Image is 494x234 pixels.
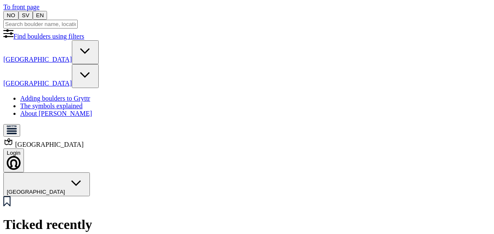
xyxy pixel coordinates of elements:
input: Search boulder name, location or collection [3,20,78,29]
button: NO [3,11,18,20]
a: Find boulders using filters [3,33,84,40]
a: To front page [3,3,39,10]
button: Login [3,148,24,172]
span: Find boulders using filters [13,33,84,40]
a: About [PERSON_NAME] [20,110,92,117]
a: The symbols explained [20,102,82,109]
button: EN [33,11,47,20]
button: [GEOGRAPHIC_DATA] [3,172,90,196]
h1: Ticked recently [3,217,491,232]
a: Adding boulders to Gryttr [20,95,90,102]
span: [GEOGRAPHIC_DATA] [7,189,66,195]
div: [GEOGRAPHIC_DATA] [3,137,491,148]
a: [GEOGRAPHIC_DATA] [3,80,72,87]
a: [GEOGRAPHIC_DATA] [3,56,72,63]
button: SV [18,11,33,20]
